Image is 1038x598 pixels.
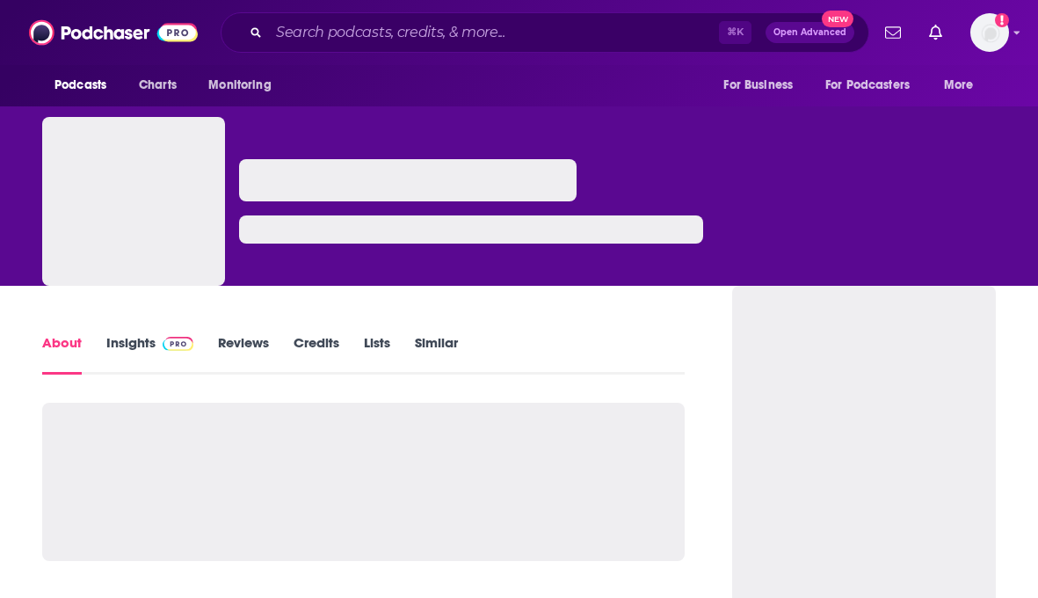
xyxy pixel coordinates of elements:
button: open menu [932,69,996,102]
img: User Profile [970,13,1009,52]
a: About [42,334,82,375]
a: Show notifications dropdown [922,18,949,47]
span: Monitoring [208,73,271,98]
a: Show notifications dropdown [878,18,908,47]
button: Open AdvancedNew [766,22,854,43]
button: open menu [814,69,935,102]
span: New [822,11,853,27]
a: InsightsPodchaser Pro [106,334,193,375]
img: Podchaser - Follow, Share and Rate Podcasts [29,16,198,49]
a: Charts [127,69,187,102]
a: Lists [364,334,390,375]
span: Podcasts [54,73,106,98]
button: open menu [196,69,294,102]
div: Search podcasts, credits, & more... [221,12,869,53]
input: Search podcasts, credits, & more... [269,18,719,47]
span: Open Advanced [773,28,846,37]
span: For Business [723,73,793,98]
a: Credits [294,334,339,375]
span: Charts [139,73,177,98]
button: Show profile menu [970,13,1009,52]
button: open menu [711,69,815,102]
span: More [944,73,974,98]
button: open menu [42,69,129,102]
a: Reviews [218,334,269,375]
img: Podchaser Pro [163,337,193,351]
a: Similar [415,334,458,375]
span: ⌘ K [719,21,751,44]
span: For Podcasters [825,73,910,98]
svg: Add a profile image [995,13,1009,27]
span: Logged in as cmand-c [970,13,1009,52]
